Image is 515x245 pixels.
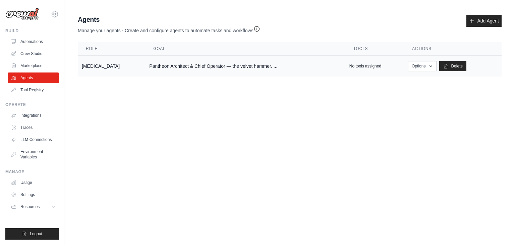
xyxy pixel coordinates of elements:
a: Settings [8,189,59,200]
th: Actions [404,42,502,56]
p: Manage your agents - Create and configure agents to automate tasks and workflows [78,24,260,34]
button: Resources [8,201,59,212]
a: LLM Connections [8,134,59,145]
p: No tools assigned [349,63,381,69]
a: Add Agent [466,15,502,27]
a: Crew Studio [8,48,59,59]
a: Traces [8,122,59,133]
h2: Agents [78,15,260,24]
a: Marketplace [8,60,59,71]
button: Logout [5,228,59,240]
div: Manage [5,169,59,175]
a: Environment Variables [8,146,59,162]
a: Delete [439,61,466,71]
th: Role [78,42,145,56]
div: Operate [5,102,59,107]
img: Logo [5,8,39,20]
td: [MEDICAL_DATA] [78,56,145,77]
button: Options [408,61,437,71]
div: Build [5,28,59,34]
a: Integrations [8,110,59,121]
a: Automations [8,36,59,47]
span: Logout [30,231,42,237]
td: Pantheon Architect & Chief Operator — the velvet hammer. ... [145,56,345,77]
th: Goal [145,42,345,56]
a: Agents [8,72,59,83]
a: Tool Registry [8,85,59,95]
th: Tools [345,42,404,56]
span: Resources [20,204,40,209]
a: Usage [8,177,59,188]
